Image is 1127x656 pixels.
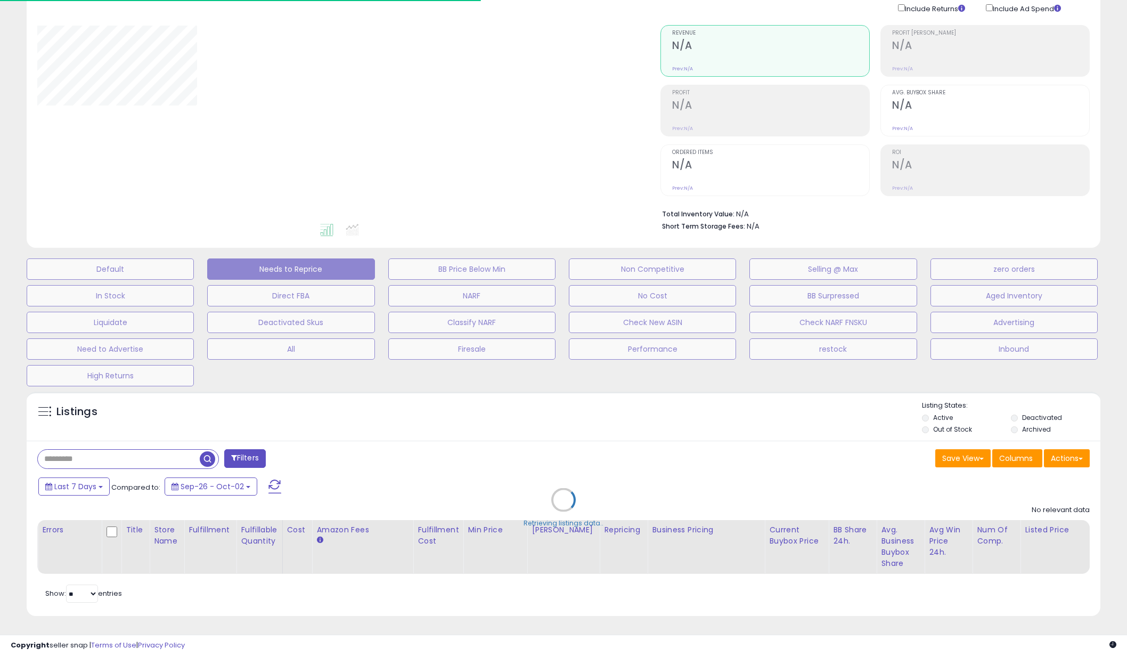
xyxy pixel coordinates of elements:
b: Short Term Storage Fees: [662,222,745,231]
button: Needs to Reprice [207,258,374,280]
button: Non Competitive [569,258,736,280]
button: Deactivated Skus [207,312,374,333]
small: Prev: N/A [672,125,693,132]
button: BB Price Below Min [388,258,556,280]
button: In Stock [27,285,194,306]
button: Default [27,258,194,280]
div: Include Ad Spend [978,2,1078,14]
small: Prev: N/A [892,66,913,72]
span: Revenue [672,30,869,36]
span: Ordered Items [672,150,869,156]
button: NARF [388,285,556,306]
small: Prev: N/A [672,185,693,191]
span: N/A [747,221,759,231]
button: zero orders [930,258,1098,280]
button: restock [749,338,917,360]
button: Liquidate [27,312,194,333]
span: ROI [892,150,1089,156]
button: No Cost [569,285,736,306]
button: Direct FBA [207,285,374,306]
a: Privacy Policy [138,640,185,650]
h2: N/A [892,39,1089,54]
small: Prev: N/A [672,66,693,72]
h2: N/A [672,159,869,173]
button: Inbound [930,338,1098,360]
button: Classify NARF [388,312,556,333]
strong: Copyright [11,640,50,650]
button: All [207,338,374,360]
span: Profit [PERSON_NAME] [892,30,1089,36]
a: Terms of Use [91,640,136,650]
h2: N/A [672,39,869,54]
button: Advertising [930,312,1098,333]
span: Profit [672,90,869,96]
button: Need to Advertise [27,338,194,360]
button: Selling @ Max [749,258,917,280]
div: Include Returns [890,2,978,14]
h2: N/A [672,99,869,114]
b: Total Inventory Value: [662,209,734,218]
li: N/A [662,207,1082,220]
small: Prev: N/A [892,185,913,191]
button: Check NARF FNSKU [749,312,917,333]
button: Performance [569,338,736,360]
span: Avg. Buybox Share [892,90,1089,96]
button: BB Surpressed [749,285,917,306]
button: Aged Inventory [930,285,1098,306]
div: seller snap | | [11,641,185,651]
h2: N/A [892,159,1089,173]
button: Check New ASIN [569,312,736,333]
h2: N/A [892,99,1089,114]
div: Retrieving listings data.. [524,519,603,528]
button: Firesale [388,338,556,360]
button: High Returns [27,365,194,386]
small: Prev: N/A [892,125,913,132]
